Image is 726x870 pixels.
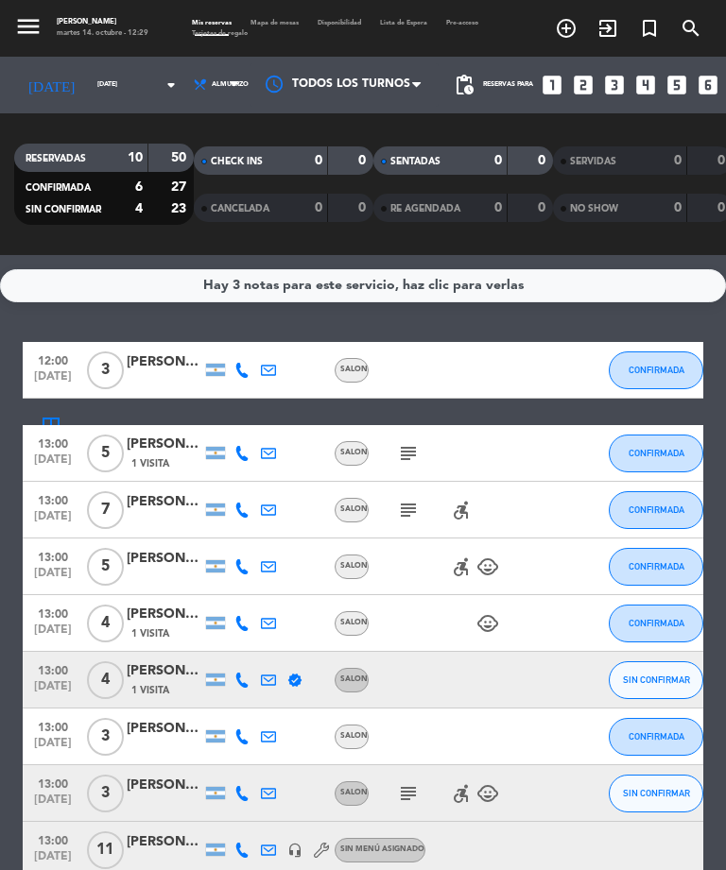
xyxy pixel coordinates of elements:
i: subject [397,499,420,521]
span: Tarjetas de regalo [182,30,257,37]
span: Mis reservas [182,20,241,26]
span: 13:00 [29,715,77,737]
div: [PERSON_NAME] [127,775,202,796]
button: CONFIRMADA [609,351,703,389]
strong: 0 [674,154,682,167]
strong: 0 [538,154,549,167]
span: SALON [340,619,368,626]
strong: 0 [538,201,549,214]
span: 13:00 [29,602,77,623]
div: [PERSON_NAME] Fridrich11 [127,434,202,455]
span: 13:00 [29,772,77,793]
span: [DATE] [29,510,77,532]
button: CONFIRMADA [609,548,703,586]
span: CONFIRMADA [629,561,684,571]
i: looks_3 [602,73,627,97]
span: 3 [87,718,124,756]
span: 5 [87,435,124,472]
i: menu [14,12,43,41]
i: exit_to_app [596,17,619,40]
span: CONFIRMADA [629,365,684,375]
span: RESERVAR MESA [545,12,587,44]
button: CONFIRMADA [609,491,703,529]
span: 13:00 [29,432,77,453]
span: SALON [340,366,368,373]
span: SALON [340,505,368,513]
strong: 0 [358,154,370,167]
strong: 10 [128,151,143,164]
div: martes 14. octubre - 12:29 [57,28,148,40]
span: WALK IN [587,12,629,44]
span: BUSCAR [670,12,712,44]
div: [PERSON_NAME] [127,491,202,513]
div: [PERSON_NAME] [127,831,202,853]
i: [DATE] [14,68,88,101]
div: [PERSON_NAME] [127,660,202,682]
span: 13:00 [29,658,77,680]
strong: 0 [494,201,502,214]
i: headset_mic [287,843,302,858]
i: verified [287,673,302,688]
i: looks_4 [633,73,658,97]
i: arrow_drop_down [160,74,182,96]
span: Reservas para [483,81,533,89]
div: Hay 3 notas para este servicio, haz clic para verlas [203,275,524,297]
span: 1 Visita [131,626,169,641]
span: [DATE] [29,680,77,702]
span: pending_actions [453,74,475,96]
i: child_care [476,782,499,805]
strong: 0 [315,154,322,167]
span: SIN CONFIRMAR [623,674,690,685]
span: Reserva especial [629,12,670,44]
strong: 0 [358,201,370,214]
i: looks_one [540,73,564,97]
button: CONFIRMADA [609,435,703,472]
i: subject [397,782,420,805]
span: SALON [340,789,368,796]
strong: 6 [135,180,143,194]
strong: 27 [171,180,190,194]
button: menu [14,12,43,44]
span: 3 [87,351,124,389]
span: SIN CONFIRMAR [623,788,690,798]
div: [PERSON_NAME] [127,548,202,570]
div: [PERSON_NAME] [57,17,148,28]
strong: 0 [494,154,502,167]
button: CONFIRMADA [609,605,703,642]
span: 11 [87,831,124,869]
strong: 4 [135,202,143,215]
span: 5 [87,548,124,586]
span: SALON [340,562,368,570]
span: [DATE] [29,737,77,759]
span: 1 Visita [131,456,169,471]
span: [DATE] [29,793,77,815]
i: subject [397,442,420,465]
span: Mapa de mesas [241,20,308,26]
button: SIN CONFIRMAR [609,775,703,812]
strong: 0 [315,201,322,214]
span: SALON [340,732,368,740]
span: [DATE] [29,453,77,475]
span: CONFIRMADA [629,731,684,742]
i: looks_two [571,73,596,97]
i: accessible_forward [450,499,473,521]
span: RESERVADAS [26,154,86,163]
span: 13:00 [29,488,77,510]
span: 13:00 [29,828,77,850]
span: [DATE] [29,370,77,392]
button: CONFIRMADA [609,718,703,756]
span: SENTADAS [390,157,441,166]
div: [PERSON_NAME] [127,604,202,625]
i: accessible_forward [450,782,473,805]
span: SALON [340,675,368,683]
i: child_care [476,612,499,635]
strong: 23 [171,202,190,215]
span: CONFIRMADA [629,504,684,515]
span: CHECK INS [211,157,263,166]
span: 13:00 [29,545,77,567]
span: Pre-acceso [437,20,488,26]
span: SIN CONFIRMAR [26,205,101,214]
span: Disponibilidad [308,20,371,26]
span: NO SHOW [570,204,618,213]
span: 1 Visita [131,683,169,698]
